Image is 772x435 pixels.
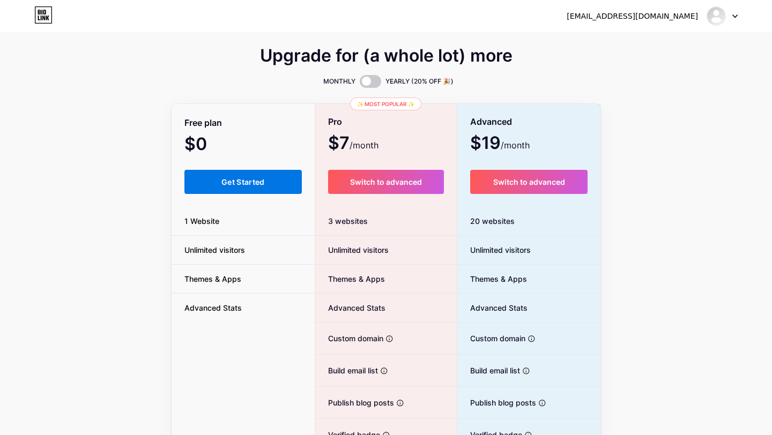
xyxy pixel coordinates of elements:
[350,97,421,110] div: ✨ Most popular ✨
[315,207,457,236] div: 3 websites
[315,302,385,313] span: Advanced Stats
[184,138,236,153] span: $0
[172,244,258,256] span: Unlimited visitors
[328,170,444,194] button: Switch to advanced
[706,6,726,26] img: tuvienhuequang
[567,11,698,22] div: [EMAIL_ADDRESS][DOMAIN_NAME]
[172,273,254,284] span: Themes & Apps
[221,177,265,186] span: Get Started
[501,139,530,152] span: /month
[350,177,422,186] span: Switch to advanced
[323,76,355,87] span: MONTHLY
[315,333,383,344] span: Custom domain
[470,112,512,131] span: Advanced
[457,397,536,408] span: Publish blog posts
[470,170,588,194] button: Switch to advanced
[315,244,389,256] span: Unlimited visitors
[493,177,565,186] span: Switch to advanced
[385,76,454,87] span: YEARLY (20% OFF 🎉)
[184,170,302,194] button: Get Started
[260,49,513,62] span: Upgrade for (a whole lot) more
[350,139,378,152] span: /month
[328,137,378,152] span: $7
[315,397,394,408] span: Publish blog posts
[457,207,600,236] div: 20 websites
[172,302,255,313] span: Advanced Stats
[457,333,525,344] span: Custom domain
[457,365,520,376] span: Build email list
[184,114,222,132] span: Free plan
[470,137,530,152] span: $19
[457,302,528,313] span: Advanced Stats
[328,112,342,131] span: Pro
[457,244,531,256] span: Unlimited visitors
[315,365,378,376] span: Build email list
[315,273,385,284] span: Themes & Apps
[172,215,232,227] span: 1 Website
[457,273,527,284] span: Themes & Apps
